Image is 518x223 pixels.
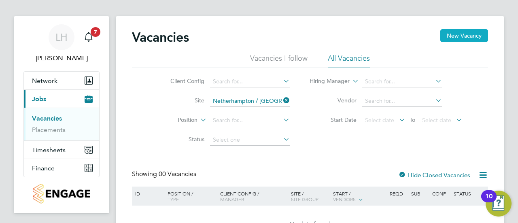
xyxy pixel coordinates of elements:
[210,134,290,146] input: Select one
[55,32,68,42] span: LH
[407,115,418,125] span: To
[303,77,350,85] label: Hiring Manager
[452,187,487,200] div: Status
[220,196,244,202] span: Manager
[151,116,197,124] label: Position
[333,196,356,202] span: Vendors
[485,196,493,207] div: 10
[218,187,289,206] div: Client Config /
[440,29,488,42] button: New Vacancy
[91,27,100,37] span: 7
[422,117,451,124] span: Select date
[310,97,357,104] label: Vendor
[32,164,55,172] span: Finance
[24,108,99,140] div: Jobs
[388,187,409,200] div: Reqd
[132,170,198,178] div: Showing
[398,171,470,179] label: Hide Closed Vacancies
[159,170,196,178] span: 00 Vacancies
[362,76,442,87] input: Search for...
[32,77,57,85] span: Network
[32,95,46,103] span: Jobs
[409,187,430,200] div: Sub
[24,159,99,177] button: Finance
[81,24,97,50] a: 7
[362,96,442,107] input: Search for...
[310,116,357,123] label: Start Date
[486,191,512,217] button: Open Resource Center, 10 new notifications
[24,90,99,108] button: Jobs
[158,97,204,104] label: Site
[24,72,99,89] button: Network
[331,187,388,207] div: Start /
[328,53,370,68] li: All Vacancies
[132,29,189,45] h2: Vacancies
[210,96,290,107] input: Search for...
[23,184,100,204] a: Go to home page
[289,187,331,206] div: Site /
[23,53,100,63] span: Lloyd Holliday
[32,126,66,134] a: Placements
[14,16,109,213] nav: Main navigation
[33,184,90,204] img: countryside-properties-logo-retina.png
[133,187,161,200] div: ID
[250,53,308,68] li: Vacancies I follow
[291,196,318,202] span: Site Group
[161,187,218,206] div: Position /
[210,76,290,87] input: Search for...
[23,24,100,63] a: LH[PERSON_NAME]
[158,136,204,143] label: Status
[365,117,394,124] span: Select date
[430,187,451,200] div: Conf
[158,77,204,85] label: Client Config
[210,115,290,126] input: Search for...
[32,115,62,122] a: Vacancies
[24,141,99,159] button: Timesheets
[32,146,66,154] span: Timesheets
[168,196,179,202] span: Type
